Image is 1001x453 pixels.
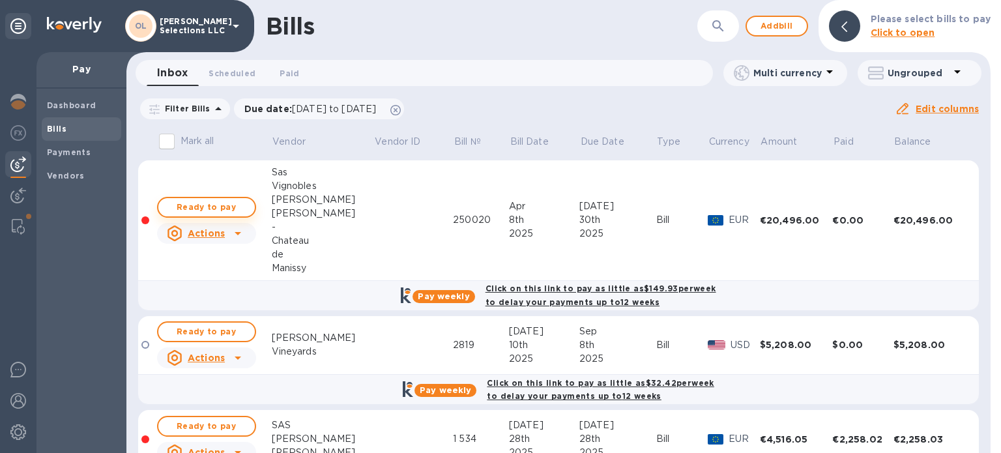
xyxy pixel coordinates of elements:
p: Bill Date [510,135,549,149]
p: Filter Bills [160,103,210,114]
div: [DATE] [579,199,656,213]
span: Inbox [157,64,188,82]
span: Add bill [757,18,796,34]
p: Pay [47,63,116,76]
div: - [272,220,374,234]
span: Bill Date [510,135,566,149]
b: OL [135,21,147,31]
div: 2025 [509,352,579,366]
div: 2819 [453,338,509,352]
div: [PERSON_NAME] [272,432,374,446]
div: 2025 [509,227,579,241]
div: Bill [656,432,708,446]
span: Paid [834,135,871,149]
div: 2025 [579,227,656,241]
div: 8th [579,338,656,352]
span: Ready to pay [169,324,244,340]
b: Click on this link to pay as little as $32.42 per week to delay your payments up to 12 weeks [487,378,714,402]
p: EUR [729,213,760,227]
span: [DATE] to [DATE] [292,104,376,114]
h1: Bills [266,12,314,40]
div: €2,258.03 [893,433,966,446]
p: Vendor ID [375,135,420,149]
span: Amount [761,135,814,149]
div: Due date:[DATE] to [DATE] [234,98,405,119]
div: €0.00 [832,214,893,227]
div: [DATE] [579,418,656,432]
b: Click to open [871,27,935,38]
p: Paid [834,135,854,149]
div: Bill [656,213,708,227]
span: Scheduled [209,66,255,80]
span: Vendor [272,135,323,149]
p: Ungrouped [888,66,950,80]
p: Bill № [454,135,481,149]
button: Addbill [746,16,808,37]
div: Sas [272,166,374,179]
p: USD [731,338,760,352]
div: Bill [656,338,708,352]
div: €4,516.05 [760,433,833,446]
b: Pay weekly [420,385,471,395]
button: Ready to pay [157,416,256,437]
div: [DATE] [509,418,579,432]
span: Ready to pay [169,418,244,434]
span: Ready to pay [169,199,244,215]
div: $5,208.00 [893,338,966,351]
div: 10th [509,338,579,352]
button: Ready to pay [157,197,256,218]
p: Due Date [581,135,624,149]
span: Vendor ID [375,135,437,149]
b: Payments [47,147,91,157]
span: Balance [894,135,948,149]
div: [PERSON_NAME] [272,207,374,220]
b: Dashboard [47,100,96,110]
div: de [272,248,374,261]
div: 30th [579,213,656,227]
div: SAS [272,418,374,432]
div: $5,208.00 [760,338,833,351]
u: Actions [188,228,225,239]
div: Apr [509,199,579,213]
p: Type [657,135,680,149]
b: Pay weekly [418,291,469,301]
div: [PERSON_NAME] [272,331,374,345]
div: Chateau [272,234,374,248]
div: [DATE] [509,325,579,338]
button: Ready to pay [157,321,256,342]
div: [PERSON_NAME] [272,193,374,207]
p: Amount [761,135,797,149]
div: 28th [579,432,656,446]
p: [PERSON_NAME] Selections LLC [160,17,225,35]
u: Edit columns [916,104,979,114]
b: Click on this link to pay as little as $149.93 per week to delay your payments up to 12 weeks [486,284,716,307]
p: Vendor [272,135,306,149]
div: Vignobles [272,179,374,193]
p: Multi currency [753,66,822,80]
div: 8th [509,213,579,227]
div: €2,258.02 [832,433,893,446]
span: Bill № [454,135,498,149]
u: Actions [188,353,225,363]
p: Due date : [244,102,383,115]
img: USD [708,340,725,349]
b: Please select bills to pay [871,14,991,24]
div: 28th [509,432,579,446]
p: Currency [709,135,749,149]
b: Bills [47,124,66,134]
div: Unpin categories [5,13,31,39]
p: EUR [729,432,760,446]
img: Foreign exchange [10,125,26,141]
div: Sep [579,325,656,338]
span: Due Date [581,135,641,149]
div: €20,496.00 [893,214,966,227]
img: Logo [47,17,102,33]
p: Balance [894,135,931,149]
div: Manissy [272,261,374,275]
b: Vendors [47,171,85,181]
div: 2025 [579,352,656,366]
div: Vineyards [272,345,374,358]
div: 1 534 [453,432,509,446]
p: Mark all [181,134,214,148]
